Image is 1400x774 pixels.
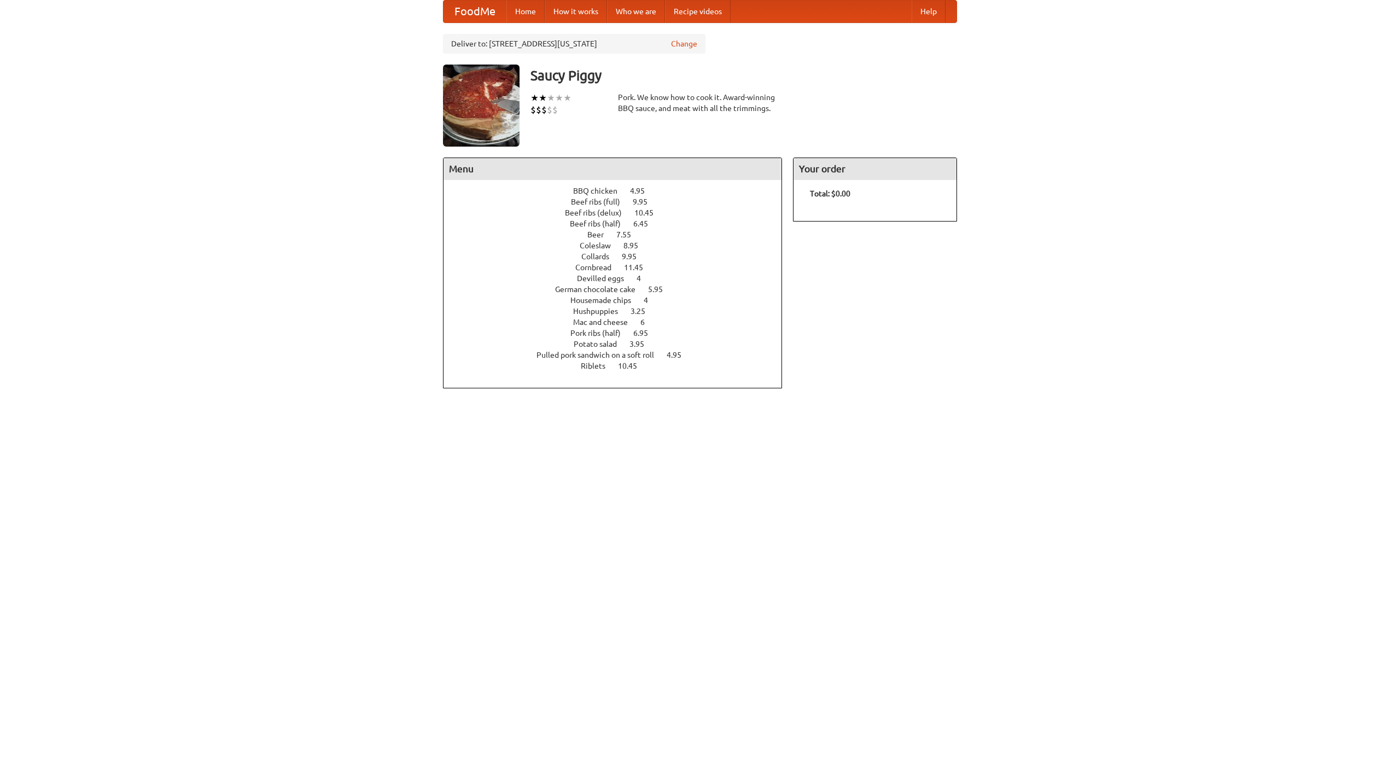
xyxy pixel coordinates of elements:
li: ★ [563,92,571,104]
span: 4 [644,296,659,305]
span: Hushpuppies [573,307,629,316]
span: 4.95 [667,351,692,359]
span: 11.45 [624,263,654,272]
h3: Saucy Piggy [530,65,957,86]
a: Recipe videos [665,1,731,22]
a: Riblets 10.45 [581,362,657,370]
a: Housemade chips 4 [570,296,668,305]
span: Collards [581,252,620,261]
a: Pork ribs (half) 6.95 [570,329,668,337]
a: Beef ribs (delux) 10.45 [565,208,674,217]
span: 9.95 [622,252,647,261]
h4: Menu [444,158,781,180]
div: Deliver to: [STREET_ADDRESS][US_STATE] [443,34,705,54]
b: Total: $0.00 [810,189,850,198]
span: 4 [637,274,652,283]
span: Coleslaw [580,241,622,250]
a: Cornbread 11.45 [575,263,663,272]
span: Housemade chips [570,296,642,305]
span: 6.45 [633,219,659,228]
a: German chocolate cake 5.95 [555,285,683,294]
span: 7.55 [616,230,642,239]
span: Beef ribs (half) [570,219,632,228]
span: BBQ chicken [573,187,628,195]
span: German chocolate cake [555,285,646,294]
span: Mac and cheese [573,318,639,327]
span: Pork ribs (half) [570,329,632,337]
img: angular.jpg [443,65,520,147]
li: ★ [530,92,539,104]
a: Pulled pork sandwich on a soft roll 4.95 [536,351,702,359]
a: Who we are [607,1,665,22]
a: How it works [545,1,607,22]
span: 6 [640,318,656,327]
span: 3.25 [631,307,656,316]
span: 3.95 [629,340,655,348]
span: 8.95 [623,241,649,250]
li: $ [552,104,558,116]
span: 4.95 [630,187,656,195]
a: FoodMe [444,1,506,22]
li: ★ [547,92,555,104]
a: Beef ribs (half) 6.45 [570,219,668,228]
span: Beer [587,230,615,239]
li: $ [547,104,552,116]
span: 5.95 [648,285,674,294]
span: Devilled eggs [577,274,635,283]
li: $ [536,104,541,116]
a: Devilled eggs 4 [577,274,661,283]
a: Coleslaw 8.95 [580,241,658,250]
li: $ [530,104,536,116]
a: Potato salad 3.95 [574,340,664,348]
span: 6.95 [633,329,659,337]
a: Hushpuppies 3.25 [573,307,666,316]
a: BBQ chicken 4.95 [573,187,665,195]
span: Pulled pork sandwich on a soft roll [536,351,665,359]
span: Beef ribs (delux) [565,208,633,217]
li: ★ [539,92,547,104]
span: 10.45 [618,362,648,370]
a: Change [671,38,697,49]
span: Cornbread [575,263,622,272]
span: Riblets [581,362,616,370]
span: Beef ribs (full) [571,197,631,206]
a: Home [506,1,545,22]
a: Collards 9.95 [581,252,657,261]
span: 10.45 [634,208,664,217]
a: Beer 7.55 [587,230,651,239]
h4: Your order [794,158,956,180]
li: $ [541,104,547,116]
span: 9.95 [633,197,658,206]
span: Potato salad [574,340,628,348]
a: Help [912,1,946,22]
li: ★ [555,92,563,104]
a: Beef ribs (full) 9.95 [571,197,668,206]
div: Pork. We know how to cook it. Award-winning BBQ sauce, and meat with all the trimmings. [618,92,782,114]
a: Mac and cheese 6 [573,318,665,327]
